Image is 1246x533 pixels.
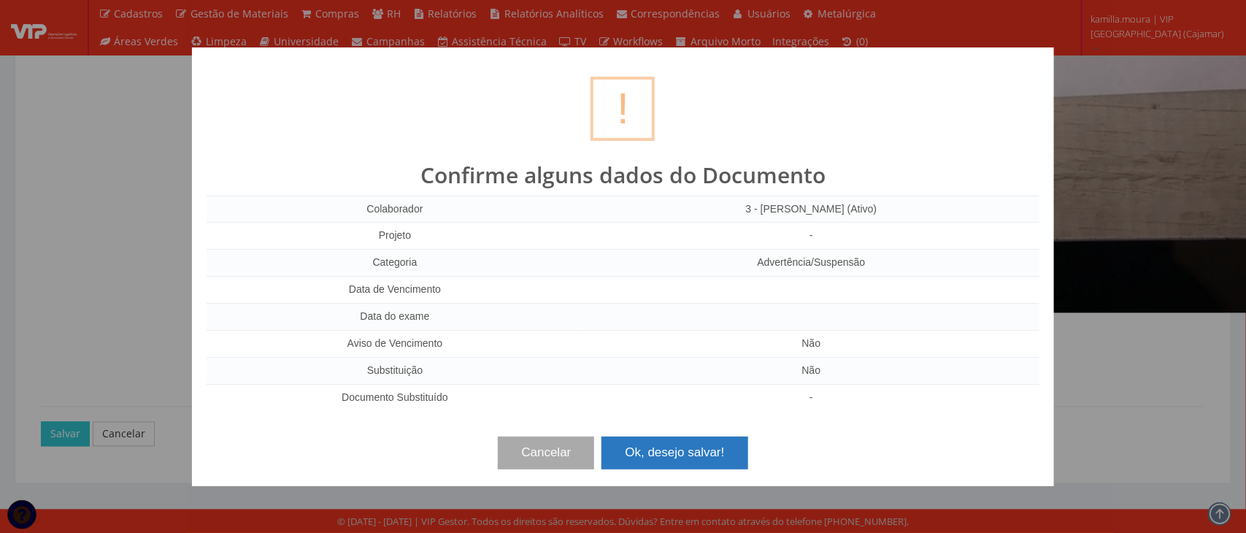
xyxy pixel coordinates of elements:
[583,223,1039,250] td: -
[583,358,1039,385] td: Não
[207,163,1039,187] h2: Confirme alguns dados do Documento
[207,277,583,304] td: Data de Vencimento
[207,223,583,250] td: Projeto
[498,437,594,469] button: Cancelar
[207,250,583,277] td: Categoria
[207,331,583,358] td: Aviso de Vencimento
[207,196,583,223] td: Colaborador
[207,385,583,411] td: Documento Substituído
[583,196,1039,223] td: 3 - [PERSON_NAME] (Ativo)
[583,331,1039,358] td: Não
[591,77,655,141] div: !
[583,250,1039,277] td: Advertência/Suspensão
[207,304,583,331] td: Data do exame
[207,358,583,385] td: Substituição
[601,437,747,469] button: Ok, desejo salvar!
[583,385,1039,411] td: -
